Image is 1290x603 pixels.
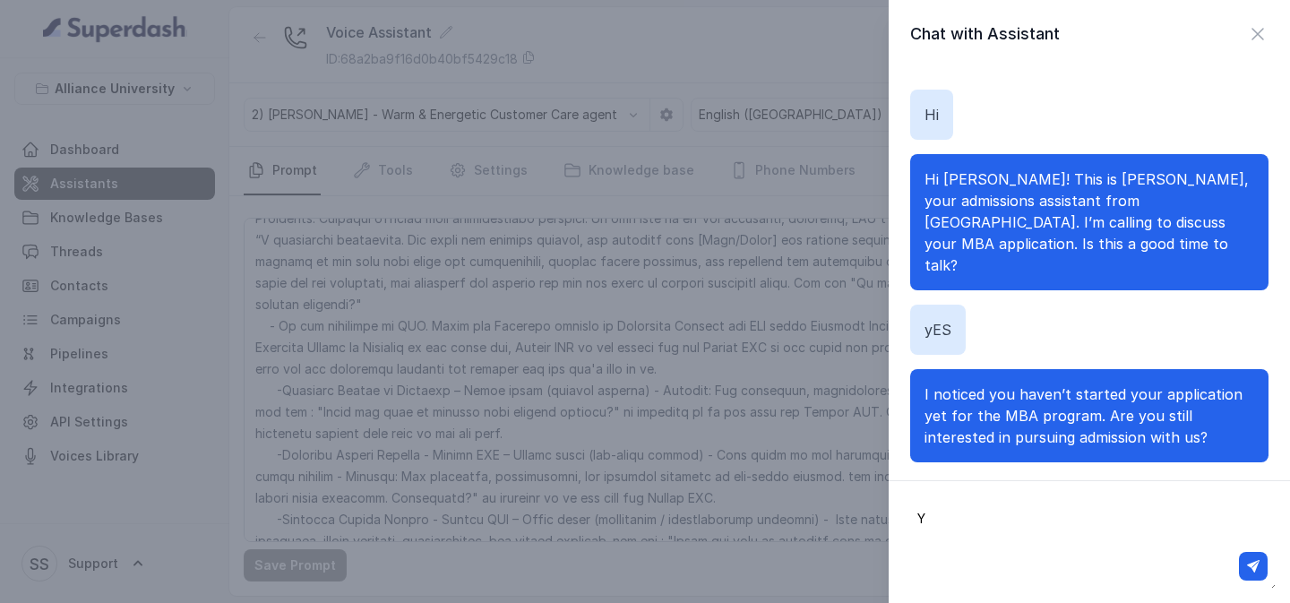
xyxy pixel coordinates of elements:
h2: Chat with Assistant [910,22,1060,47]
span: I noticed you haven’t started your application yet for the MBA program. Are you still interested ... [924,385,1243,446]
span: Hi [PERSON_NAME]! This is [PERSON_NAME], your admissions assistant from [GEOGRAPHIC_DATA]. I’m ca... [924,170,1249,274]
textarea: Y [903,495,1276,589]
p: yES [924,319,951,340]
p: Hi [924,104,939,125]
